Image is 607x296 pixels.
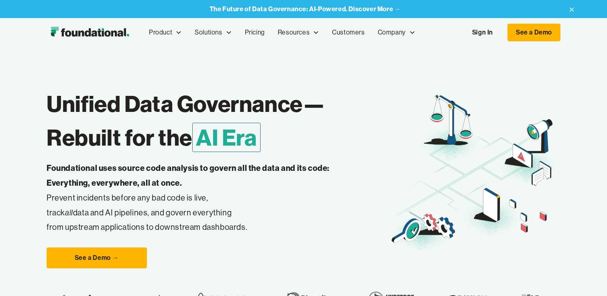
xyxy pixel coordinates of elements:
p: Prevent incidents before any bad code is live, track data and AI pipelines, and govern everything... [47,161,355,235]
a: See a Demo → [47,247,147,268]
iframe: Chat Widget [567,257,607,296]
div: Resources [271,19,326,46]
div: Solutions [195,27,222,38]
div: Product [143,19,188,46]
a: See a Demo [507,24,560,41]
div: Company [371,19,422,46]
a: Pricing [238,19,271,46]
a: Sign In [464,24,501,41]
img: Foundational Logo [47,24,133,41]
a: home [47,24,133,41]
em: all [65,207,73,217]
div: Resources [278,27,310,38]
div: Product [149,27,172,38]
h1: Unified Data Governance— Rebuilt for the [47,87,389,154]
a: Customers [326,19,371,46]
a: The Future of Data Governance: AI-Powered. Discover More → [210,5,401,13]
div: Solutions [188,19,238,46]
span: AI Era [192,123,261,152]
strong: Foundational uses source code analysis to govern all the data and its code: Everything, everywher... [47,163,330,188]
div: Company [378,27,406,38]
